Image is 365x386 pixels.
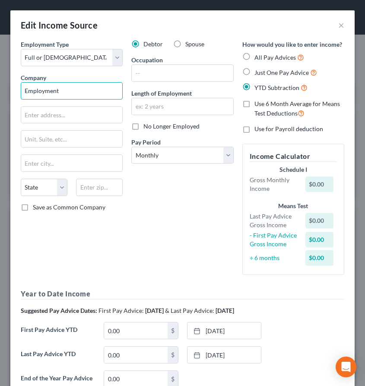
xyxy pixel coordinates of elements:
span: Company [21,74,46,81]
div: - First Pay Advice Gross Income [245,231,302,248]
span: & Last Pay Advice: [165,307,214,314]
label: How would you like to enter income? [242,40,342,49]
input: Search company by name... [21,82,123,100]
span: First Pay Advice: [98,307,144,314]
div: Last Pay Advice Gross Income [245,212,302,229]
div: $ [168,322,178,339]
input: Enter city... [21,155,122,171]
a: [DATE] [187,322,261,339]
span: Pay Period [131,138,161,146]
h5: Income Calculator [250,151,337,162]
strong: Suggested Pay Advice Dates: [21,307,97,314]
input: 0.00 [104,322,167,339]
input: -- [132,65,233,81]
div: Means Test [250,202,337,210]
h5: Year to Date Income [21,289,344,299]
strong: [DATE] [145,307,164,314]
div: Edit Income Source [21,19,98,31]
span: Use 6 Month Average for Means Test Deductions [254,100,340,117]
input: 0.00 [104,347,167,363]
span: Save as Common Company [33,203,105,211]
span: Employment Type [21,41,69,48]
div: $0.00 [305,177,333,192]
span: YTD Subtraction [254,84,299,91]
strong: [DATE] [216,307,234,314]
div: Gross Monthly Income [245,176,302,193]
div: ÷ 6 months [245,254,302,262]
label: First Pay Advice YTD [16,322,99,346]
input: Unit, Suite, etc... [21,131,122,147]
span: No Longer Employed [143,122,200,130]
span: Debtor [143,40,163,48]
input: ex: 2 years [132,98,233,115]
div: $0.00 [305,213,333,228]
label: Last Pay Advice YTD [16,346,99,370]
label: Length of Employment [131,89,192,98]
div: Schedule I [250,165,337,174]
button: × [338,20,344,30]
a: [DATE] [187,347,261,363]
span: All Pay Advices [254,54,296,61]
div: $0.00 [305,232,333,248]
span: Use for Payroll deduction [254,125,323,132]
span: Just One Pay Advice [254,69,309,76]
div: $0.00 [305,250,333,266]
div: Open Intercom Messenger [336,357,356,377]
label: Occupation [131,55,163,64]
input: Enter zip... [76,179,123,196]
input: Enter address... [21,107,122,123]
span: Spouse [185,40,204,48]
div: $ [168,347,178,363]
